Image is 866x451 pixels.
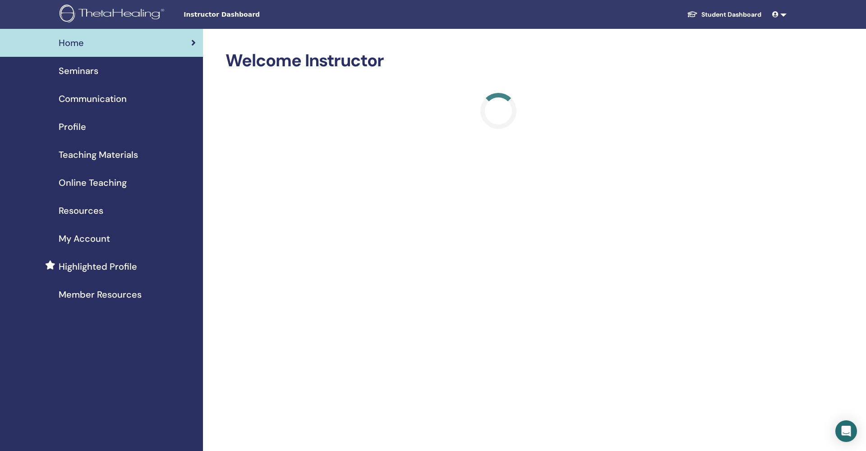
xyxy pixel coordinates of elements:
[184,10,319,19] span: Instructor Dashboard
[226,51,771,71] h2: Welcome Instructor
[59,64,98,78] span: Seminars
[835,420,857,442] div: Open Intercom Messenger
[680,6,769,23] a: Student Dashboard
[59,36,84,50] span: Home
[59,176,127,189] span: Online Teaching
[59,120,86,133] span: Profile
[59,260,137,273] span: Highlighted Profile
[59,288,142,301] span: Member Resources
[59,92,127,106] span: Communication
[59,232,110,245] span: My Account
[59,148,138,161] span: Teaching Materials
[59,204,103,217] span: Resources
[60,5,167,25] img: logo.png
[687,10,698,18] img: graduation-cap-white.svg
